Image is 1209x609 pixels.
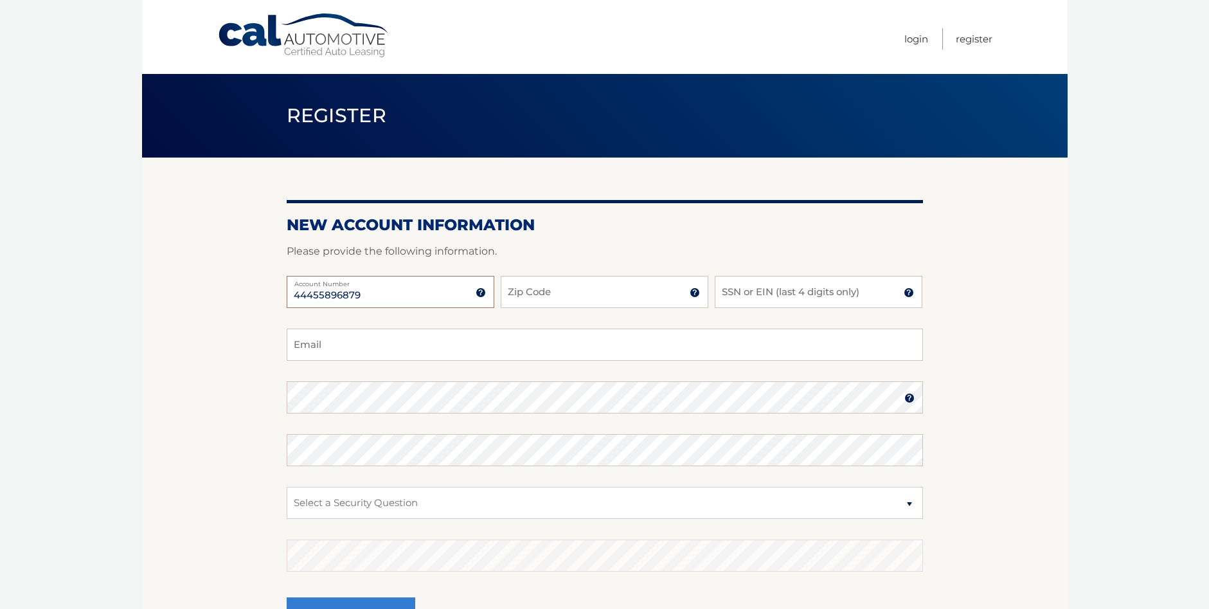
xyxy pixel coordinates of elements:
[904,393,915,403] img: tooltip.svg
[956,28,992,50] a: Register
[501,276,708,308] input: Zip Code
[287,329,923,361] input: Email
[476,287,486,298] img: tooltip.svg
[287,276,494,286] label: Account Number
[904,28,928,50] a: Login
[287,276,494,308] input: Account Number
[217,13,391,59] a: Cal Automotive
[715,276,922,308] input: SSN or EIN (last 4 digits only)
[287,104,387,127] span: Register
[904,287,914,298] img: tooltip.svg
[287,242,923,260] p: Please provide the following information.
[287,215,923,235] h2: New Account Information
[690,287,700,298] img: tooltip.svg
